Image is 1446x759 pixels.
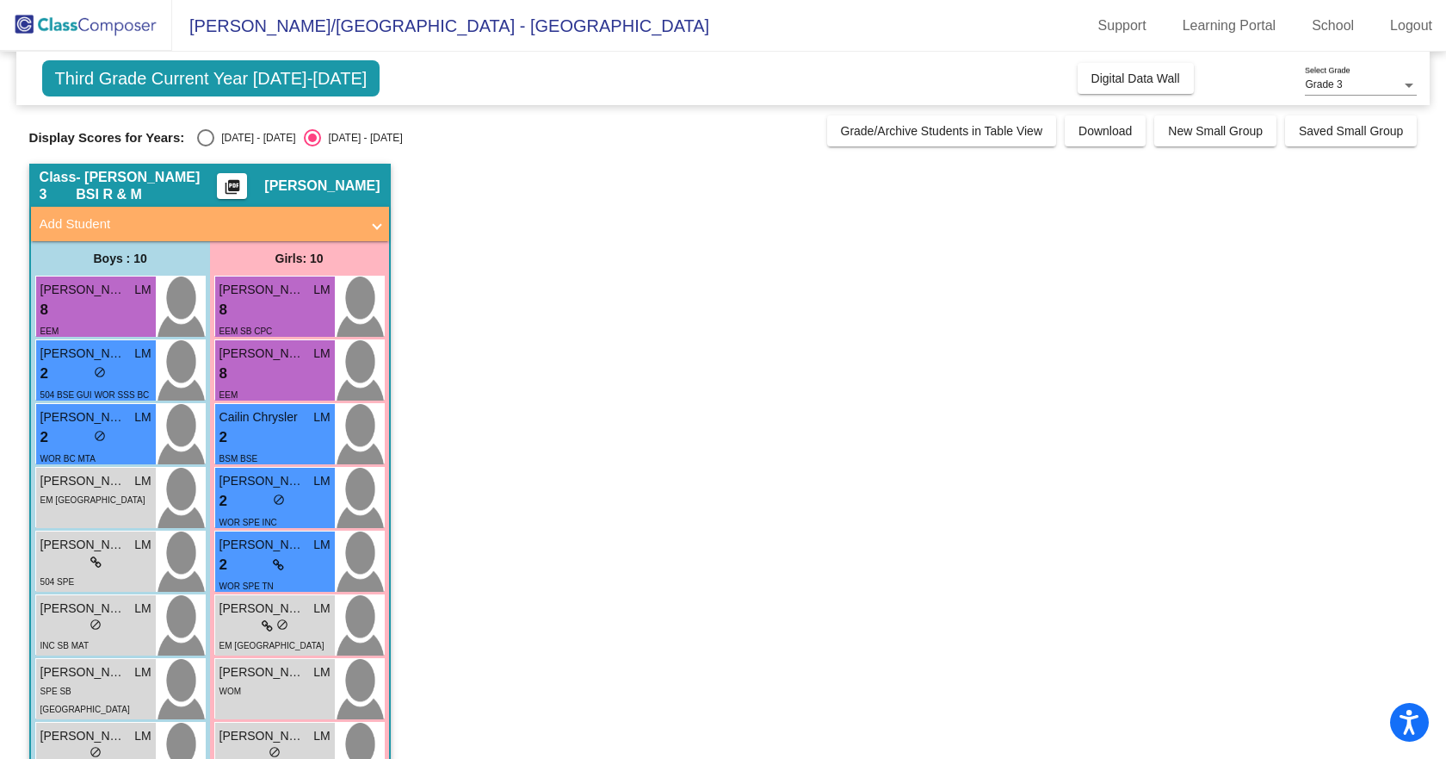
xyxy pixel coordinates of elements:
[1078,63,1194,94] button: Digital Data Wall
[219,600,306,618] span: [PERSON_NAME]
[134,600,151,618] span: LM
[219,687,242,696] span: WOM
[172,12,709,40] span: [PERSON_NAME]/[GEOGRAPHIC_DATA] - [GEOGRAPHIC_DATA]
[1298,12,1368,40] a: School
[841,124,1043,138] span: Grade/Archive Students in Table View
[1376,12,1446,40] a: Logout
[219,518,277,527] span: WOR SPE INC
[40,169,77,203] span: Class 3
[134,345,151,363] span: LM
[90,619,102,631] span: do_not_disturb_alt
[40,390,150,418] span: 504 BSE GUI WOR SSS BC TN
[134,408,151,426] span: LM
[1084,12,1160,40] a: Support
[94,430,106,442] span: do_not_disturb_alt
[264,177,380,195] span: [PERSON_NAME]
[1169,12,1290,40] a: Learning Portal
[219,299,227,321] span: 8
[40,408,127,426] span: [PERSON_NAME]
[40,363,48,385] span: 2
[134,472,151,490] span: LM
[1285,115,1417,146] button: Saved Small Group
[40,281,127,299] span: [PERSON_NAME]
[219,554,227,576] span: 2
[273,494,285,506] span: do_not_disturb_alt
[313,281,330,299] span: LM
[276,619,288,631] span: do_not_disturb_alt
[40,727,127,745] span: [PERSON_NAME]
[219,363,227,385] span: 8
[1065,115,1146,146] button: Download
[219,327,273,336] span: EEM SB CPC
[40,299,48,321] span: 8
[134,727,151,745] span: LM
[134,281,151,299] span: LM
[134,663,151,681] span: LM
[31,207,389,241] mat-expansion-panel-header: Add Student
[1168,124,1263,138] span: New Small Group
[313,345,330,363] span: LM
[219,641,324,650] span: EM [GEOGRAPHIC_DATA]
[219,536,306,554] span: [PERSON_NAME]
[219,454,309,482] span: BSM BSE [GEOGRAPHIC_DATA]
[222,178,243,202] mat-icon: picture_as_pdf
[1299,124,1403,138] span: Saved Small Group
[90,746,102,758] span: do_not_disturb_alt
[40,577,130,605] span: 504 SPE [GEOGRAPHIC_DATA]
[210,241,389,276] div: Girls: 10
[42,60,380,96] span: Third Grade Current Year [DATE]-[DATE]
[40,663,127,681] span: [PERSON_NAME]
[219,426,227,449] span: 2
[219,345,306,363] span: [PERSON_NAME]
[1091,72,1180,85] span: Digital Data Wall
[40,327,59,336] span: EEM
[219,281,306,299] span: [PERSON_NAME]
[313,600,330,618] span: LM
[197,129,402,146] mat-radio-group: Select an option
[134,536,151,554] span: LM
[31,241,210,276] div: Boys : 10
[313,472,330,490] span: LM
[313,727,330,745] span: LM
[269,746,281,758] span: do_not_disturb_alt
[29,130,185,146] span: Display Scores for Years:
[219,727,306,745] span: [PERSON_NAME] Flowers
[219,472,306,490] span: [PERSON_NAME]
[40,472,127,490] span: [PERSON_NAME]
[827,115,1057,146] button: Grade/Archive Students in Table View
[217,173,247,199] button: Print Students Details
[321,130,402,146] div: [DATE] - [DATE]
[214,130,295,146] div: [DATE] - [DATE]
[219,408,306,426] span: Cailin Chrysler
[1078,124,1132,138] span: Download
[219,663,306,681] span: [PERSON_NAME]
[313,663,330,681] span: LM
[76,169,217,203] span: - [PERSON_NAME] BSI R & M
[313,536,330,554] span: LM
[40,641,89,650] span: INC SB MAT
[1305,78,1342,90] span: Grade 3
[94,366,106,378] span: do_not_disturb_alt
[40,215,360,234] mat-panel-title: Add Student
[219,390,238,400] span: EEM
[219,490,227,513] span: 2
[40,345,127,363] span: [PERSON_NAME]
[40,536,127,554] span: [PERSON_NAME]
[219,582,274,591] span: WOR SPE TN
[40,687,130,714] span: SPE SB [GEOGRAPHIC_DATA]
[40,426,48,449] span: 2
[1154,115,1276,146] button: New Small Group
[40,454,96,463] span: WOR BC MTA
[313,408,330,426] span: LM
[40,495,145,505] span: EM [GEOGRAPHIC_DATA]
[40,600,127,618] span: [PERSON_NAME]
